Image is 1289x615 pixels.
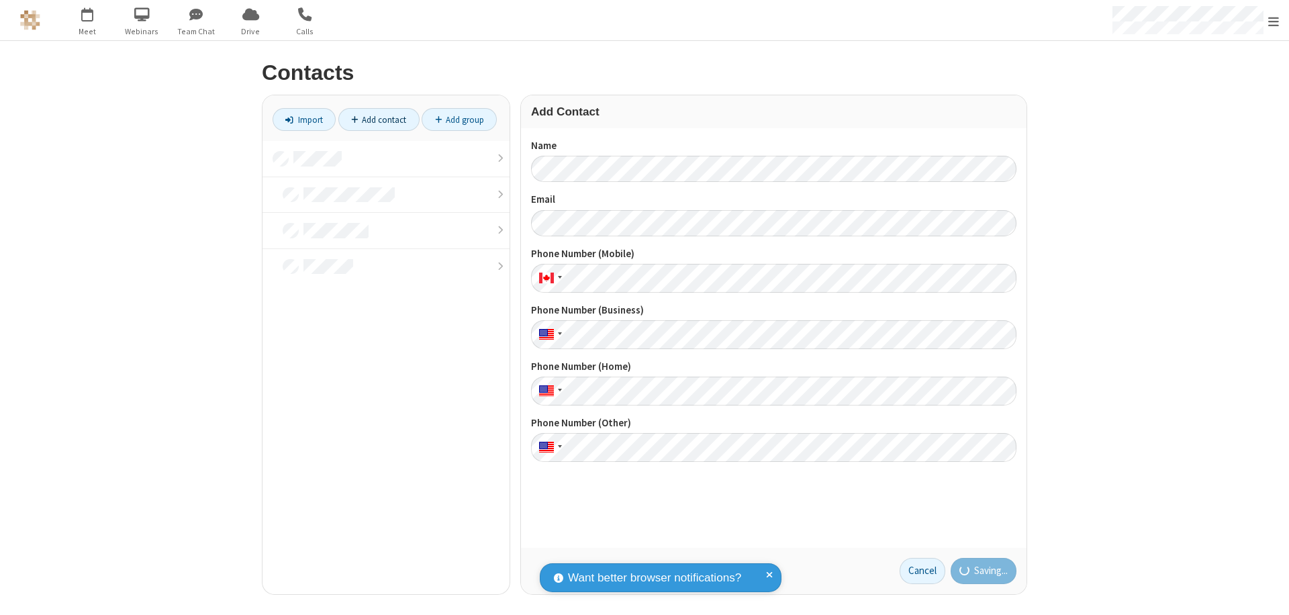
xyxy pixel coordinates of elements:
[900,558,945,585] a: Cancel
[1255,580,1279,606] iframe: Chat
[273,108,336,131] a: Import
[262,61,1027,85] h2: Contacts
[531,192,1016,207] label: Email
[974,563,1008,579] span: Saving...
[280,26,330,38] span: Calls
[531,303,1016,318] label: Phone Number (Business)
[531,433,566,462] div: United States: + 1
[117,26,167,38] span: Webinars
[531,320,566,349] div: United States: + 1
[531,377,566,406] div: United States: + 1
[171,26,222,38] span: Team Chat
[531,246,1016,262] label: Phone Number (Mobile)
[20,10,40,30] img: QA Selenium DO NOT DELETE OR CHANGE
[531,359,1016,375] label: Phone Number (Home)
[62,26,113,38] span: Meet
[531,105,1016,118] h3: Add Contact
[226,26,276,38] span: Drive
[338,108,420,131] a: Add contact
[531,264,566,293] div: Canada: + 1
[951,558,1017,585] button: Saving...
[531,138,1016,154] label: Name
[422,108,497,131] a: Add group
[568,569,741,587] span: Want better browser notifications?
[531,416,1016,431] label: Phone Number (Other)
